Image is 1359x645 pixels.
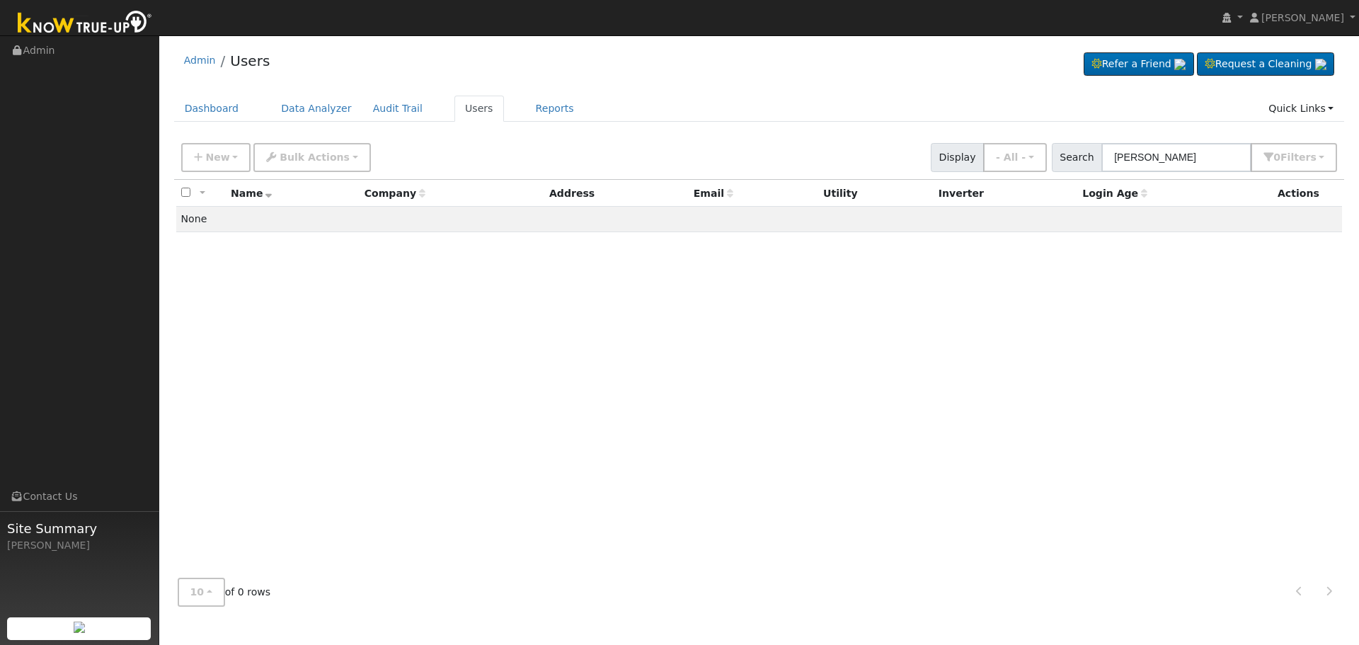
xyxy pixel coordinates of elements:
span: s [1310,152,1316,163]
button: - All - [983,143,1047,172]
button: 10 [178,578,225,607]
div: Inverter [939,186,1072,201]
button: Bulk Actions [253,143,370,172]
div: [PERSON_NAME] [7,538,151,553]
a: Audit Trail [362,96,433,122]
input: Search [1101,143,1251,172]
span: Name [231,188,273,199]
img: retrieve [74,622,85,633]
td: None [176,207,1343,232]
span: New [205,152,229,163]
a: Data Analyzer [270,96,362,122]
a: Quick Links [1258,96,1344,122]
span: Display [931,143,984,172]
a: Users [230,52,270,69]
div: Actions [1278,186,1337,201]
span: Company name [365,188,425,199]
a: Dashboard [174,96,250,122]
a: Reports [525,96,585,122]
span: Email [694,188,733,199]
a: Request a Cleaning [1197,52,1334,76]
span: Bulk Actions [280,152,350,163]
a: Refer a Friend [1084,52,1194,76]
div: Utility [823,186,929,201]
button: New [181,143,251,172]
a: Admin [184,55,216,66]
span: Days since last login [1082,188,1147,199]
img: Know True-Up [11,8,159,40]
img: retrieve [1174,59,1186,70]
span: 10 [190,586,205,598]
a: Users [454,96,504,122]
span: Search [1052,143,1102,172]
span: Site Summary [7,519,151,538]
span: Filter [1280,152,1317,163]
img: retrieve [1315,59,1326,70]
span: of 0 rows [178,578,271,607]
button: 0Filters [1251,143,1337,172]
span: [PERSON_NAME] [1261,12,1344,23]
div: Address [549,186,684,201]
